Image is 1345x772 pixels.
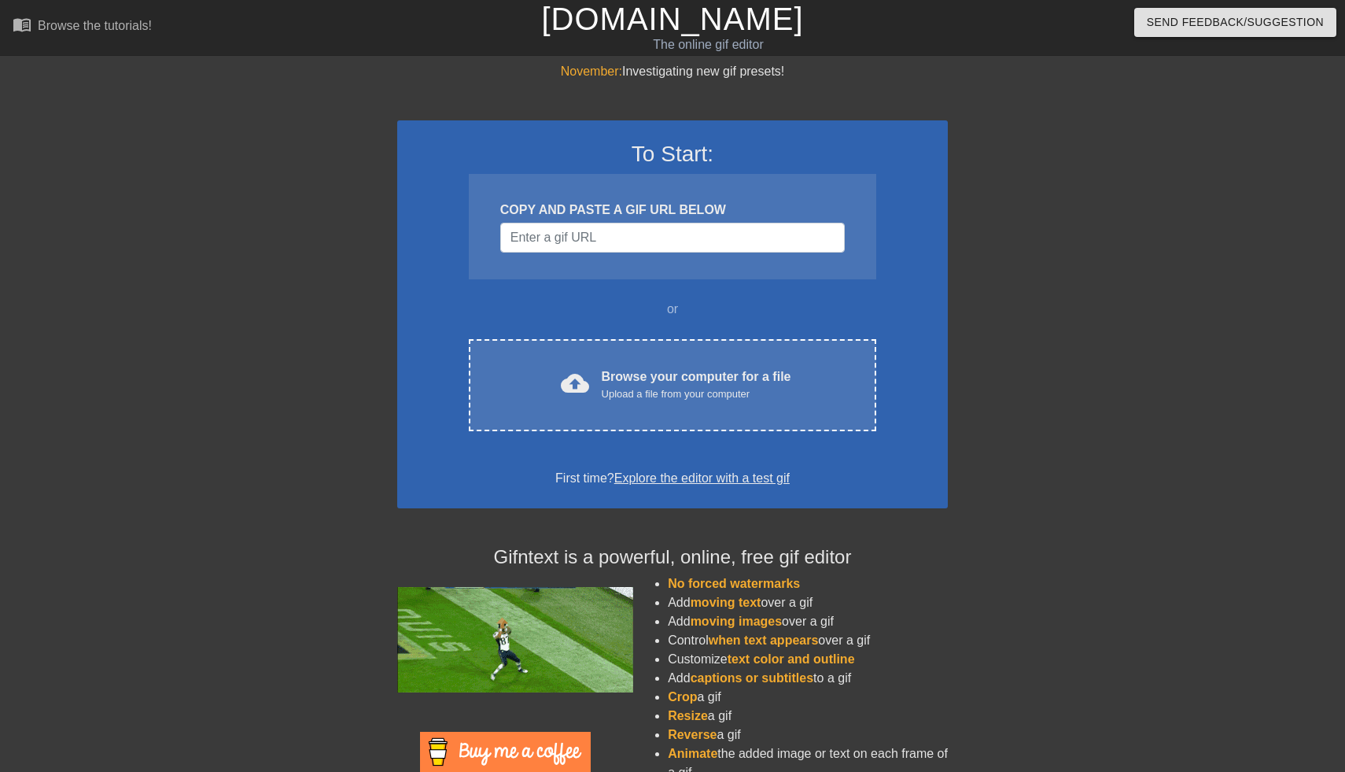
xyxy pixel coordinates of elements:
[456,35,960,54] div: The online gif editor
[602,368,791,402] div: Browse your computer for a file
[500,223,845,253] input: Username
[668,669,948,688] li: Add to a gif
[418,469,927,488] div: First time?
[614,471,790,485] a: Explore the editor with a test gif
[668,650,948,669] li: Customize
[728,652,855,666] span: text color and outline
[668,726,948,744] li: a gif
[709,633,819,647] span: when text appears
[438,300,907,319] div: or
[668,707,948,726] li: a gif
[13,15,31,34] span: menu_book
[668,728,717,741] span: Reverse
[561,65,622,78] span: November:
[38,19,152,32] div: Browse the tutorials!
[691,615,782,628] span: moving images
[561,369,589,397] span: cloud_upload
[13,15,152,39] a: Browse the tutorials!
[397,587,633,693] img: football_small.gif
[668,688,948,707] li: a gif
[668,747,717,760] span: Animate
[1134,8,1336,37] button: Send Feedback/Suggestion
[500,201,845,220] div: COPY AND PASTE A GIF URL BELOW
[420,732,591,772] img: Buy Me A Coffee
[397,62,948,81] div: Investigating new gif presets!
[691,596,761,609] span: moving text
[668,612,948,631] li: Add over a gif
[668,631,948,650] li: Control over a gif
[397,546,948,569] h4: Gifntext is a powerful, online, free gif editor
[668,690,697,704] span: Crop
[668,709,708,722] span: Resize
[668,577,800,590] span: No forced watermarks
[541,2,803,36] a: [DOMAIN_NAME]
[1147,13,1324,32] span: Send Feedback/Suggestion
[691,671,813,685] span: captions or subtitles
[602,386,791,402] div: Upload a file from your computer
[668,593,948,612] li: Add over a gif
[418,141,927,168] h3: To Start:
